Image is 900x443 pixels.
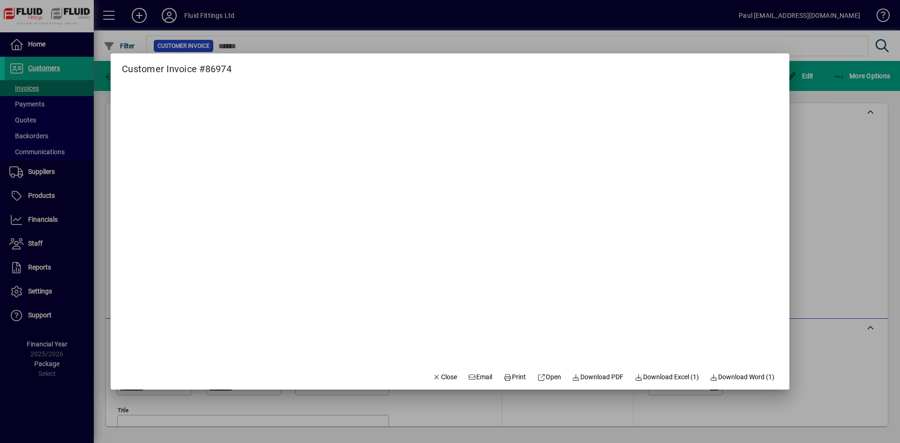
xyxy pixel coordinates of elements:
span: Download Word (1) [710,372,775,382]
button: Close [429,369,461,386]
span: Download Excel (1) [635,372,699,382]
button: Email [465,369,496,386]
a: Download PDF [569,369,628,386]
button: Download Excel (1) [631,369,703,386]
a: Open [533,369,565,386]
span: Close [433,372,457,382]
span: Print [503,372,526,382]
span: Email [468,372,493,382]
button: Download Word (1) [706,369,779,386]
span: Download PDF [572,372,624,382]
button: Print [500,369,530,386]
h2: Customer Invoice #86974 [111,53,243,76]
span: Open [537,372,561,382]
